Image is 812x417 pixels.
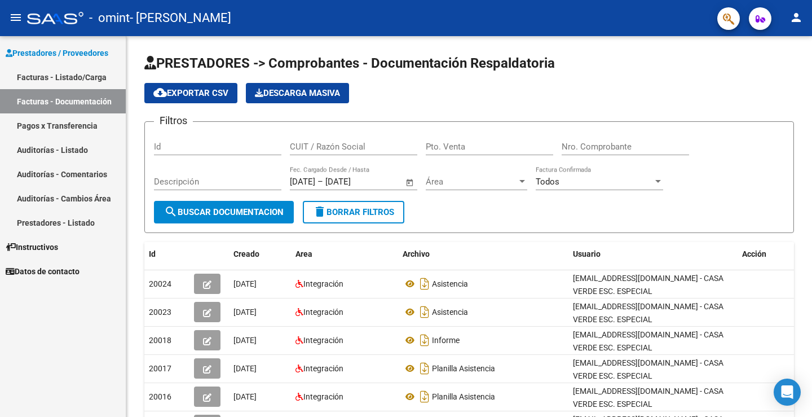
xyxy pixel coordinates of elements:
span: [EMAIL_ADDRESS][DOMAIN_NAME] - CASA VERDE ESC. ESPECIAL [573,387,723,409]
datatable-header-cell: Archivo [398,242,568,266]
span: Área [426,177,517,187]
span: Id [149,249,156,258]
span: [DATE] [233,279,257,288]
span: [DATE] [233,364,257,373]
datatable-header-cell: Area [291,242,398,266]
app-download-masive: Descarga masiva de comprobantes (adjuntos) [246,83,349,103]
h3: Filtros [154,113,193,129]
input: Start date [290,177,315,187]
datatable-header-cell: Usuario [568,242,738,266]
span: 20016 [149,392,171,401]
span: Integración [303,336,343,345]
button: Exportar CSV [144,83,237,103]
i: Descargar documento [417,275,432,293]
span: Area [295,249,312,258]
span: Exportar CSV [153,88,228,98]
datatable-header-cell: Acción [738,242,794,266]
span: Integración [303,364,343,373]
mat-icon: menu [9,11,23,24]
span: [EMAIL_ADDRESS][DOMAIN_NAME] - CASA VERDE ESC. ESPECIAL [573,330,723,352]
span: Usuario [573,249,601,258]
span: Borrar Filtros [313,207,394,217]
mat-icon: cloud_download [153,86,167,99]
button: Descarga Masiva [246,83,349,103]
span: Prestadores / Proveedores [6,47,108,59]
span: Integración [303,392,343,401]
span: Archivo [403,249,430,258]
span: [DATE] [233,392,257,401]
div: Open Intercom Messenger [774,379,801,406]
span: Datos de contacto [6,265,80,278]
span: Buscar Documentacion [164,207,284,217]
span: [EMAIL_ADDRESS][DOMAIN_NAME] - CASA VERDE ESC. ESPECIAL [573,358,723,380]
mat-icon: delete [313,205,326,218]
datatable-header-cell: Id [144,242,189,266]
i: Descargar documento [417,303,432,321]
span: 20017 [149,364,171,373]
span: Integración [303,279,343,288]
span: Todos [536,177,559,187]
input: End date [325,177,380,187]
span: 20018 [149,336,171,345]
button: Open calendar [404,176,417,189]
span: [EMAIL_ADDRESS][DOMAIN_NAME] - CASA VERDE ESC. ESPECIAL [573,302,723,324]
button: Borrar Filtros [303,201,404,223]
span: [EMAIL_ADDRESS][DOMAIN_NAME] - CASA VERDE ESC. ESPECIAL [573,274,723,296]
span: Planilla Asistencia [432,364,495,373]
span: Creado [233,249,259,258]
span: – [317,177,323,187]
mat-icon: search [164,205,178,218]
i: Descargar documento [417,388,432,406]
i: Descargar documento [417,359,432,378]
mat-icon: person [789,11,803,24]
span: Informe [432,336,460,345]
span: Asistencia [432,308,468,317]
span: Instructivos [6,241,58,253]
span: 20024 [149,279,171,288]
span: [DATE] [233,336,257,345]
i: Descargar documento [417,331,432,349]
span: - [PERSON_NAME] [130,6,231,30]
span: PRESTADORES -> Comprobantes - Documentación Respaldatoria [144,55,555,71]
button: Buscar Documentacion [154,201,294,223]
datatable-header-cell: Creado [229,242,291,266]
span: [DATE] [233,308,257,317]
span: Integración [303,308,343,317]
span: Planilla Asistencia [432,392,495,401]
span: Acción [742,249,766,258]
span: Asistencia [432,279,468,288]
span: - omint [89,6,130,30]
span: 20023 [149,308,171,317]
span: Descarga Masiva [255,88,340,98]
